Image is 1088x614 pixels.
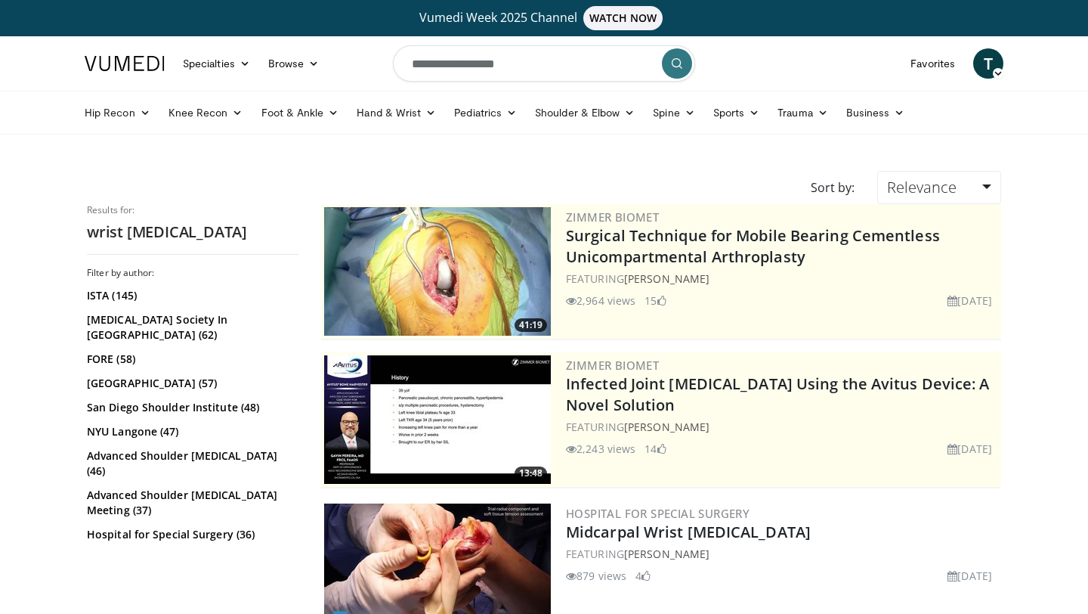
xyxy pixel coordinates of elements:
[174,48,259,79] a: Specialties
[393,45,695,82] input: Search topics, interventions
[635,568,651,584] li: 4
[566,374,990,415] a: Infected Joint [MEDICAL_DATA] Using the Avitus Device: A Novel Solution
[624,271,709,286] a: [PERSON_NAME]
[159,98,252,128] a: Knee Recon
[566,506,750,521] a: Hospital for Special Surgery
[799,171,866,204] div: Sort by:
[87,448,295,479] a: Advanced Shoulder [MEDICAL_DATA] (46)
[947,441,992,457] li: [DATE]
[566,225,940,267] a: Surgical Technique for Mobile Bearing Cementless Unicompartmental Arthroplasty
[566,358,659,373] a: Zimmer Biomet
[324,355,551,484] a: 13:48
[87,527,295,542] a: Hospital for Special Surgery (36)
[566,293,635,309] li: 2,964 views
[877,171,1001,204] a: Relevance
[947,568,992,584] li: [DATE]
[76,98,159,128] a: Hip Recon
[515,467,547,480] span: 13:48
[87,352,295,367] a: FORE (58)
[566,546,998,562] div: FEATURING
[526,98,644,128] a: Shoulder & Elbow
[644,441,666,457] li: 14
[768,98,837,128] a: Trauma
[837,98,914,128] a: Business
[583,6,663,30] span: WATCH NOW
[85,56,165,71] img: VuMedi Logo
[566,271,998,287] div: FEATURING
[515,318,547,332] span: 41:19
[87,312,295,343] a: [MEDICAL_DATA] Society In [GEOGRAPHIC_DATA] (62)
[624,547,709,561] a: [PERSON_NAME]
[87,424,295,439] a: NYU Langone (47)
[87,488,295,518] a: Advanced Shoulder [MEDICAL_DATA] Meeting (37)
[566,441,635,457] li: 2,243 views
[87,267,298,279] h3: Filter by author:
[644,98,703,128] a: Spine
[259,48,329,79] a: Browse
[348,98,445,128] a: Hand & Wrist
[704,98,769,128] a: Sports
[87,222,298,242] h2: wrist [MEDICAL_DATA]
[644,293,666,309] li: 15
[87,204,298,216] p: Results for:
[87,400,295,415] a: San Diego Shoulder Institute (48)
[901,48,964,79] a: Favorites
[887,177,957,197] span: Relevance
[566,568,626,584] li: 879 views
[324,355,551,484] img: 6109daf6-8797-4a77-88a1-edd099c0a9a9.300x170_q85_crop-smart_upscale.jpg
[252,98,348,128] a: Foot & Ankle
[973,48,1003,79] a: T
[624,420,709,434] a: [PERSON_NAME]
[566,419,998,435] div: FEATURING
[566,209,659,225] a: Zimmer Biomet
[445,98,526,128] a: Pediatrics
[87,6,1001,30] a: Vumedi Week 2025 ChannelWATCH NOW
[324,207,551,336] img: e9ed289e-2b85-4599-8337-2e2b4fe0f32a.300x170_q85_crop-smart_upscale.jpg
[87,376,295,391] a: [GEOGRAPHIC_DATA] (57)
[566,522,811,542] a: Midcarpal Wrist [MEDICAL_DATA]
[87,288,295,303] a: ISTA (145)
[324,207,551,336] a: 41:19
[947,293,992,309] li: [DATE]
